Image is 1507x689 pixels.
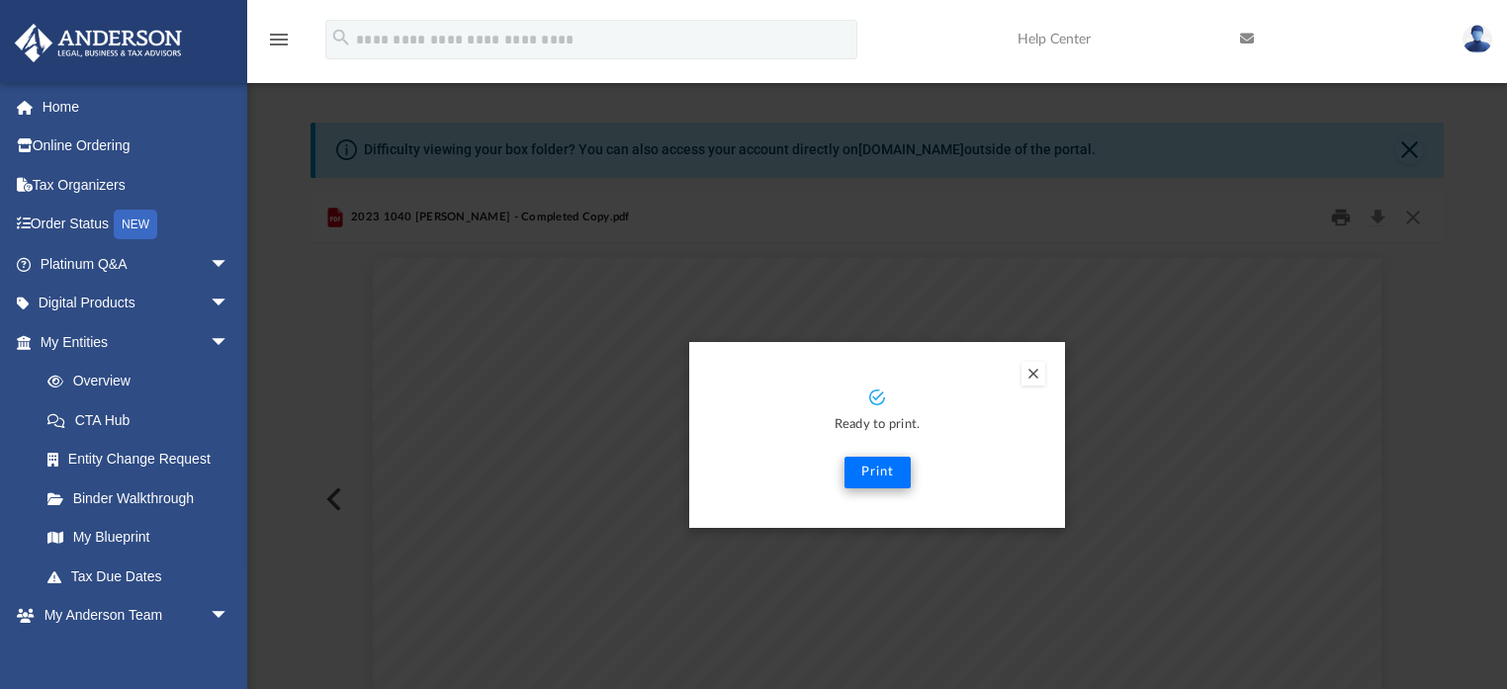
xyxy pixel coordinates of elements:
[28,362,259,401] a: Overview
[28,440,259,479] a: Entity Change Request
[210,244,249,285] span: arrow_drop_down
[844,457,911,488] button: Print
[1463,25,1492,53] img: User Pic
[28,557,259,596] a: Tax Due Dates
[210,322,249,363] span: arrow_drop_down
[14,165,259,205] a: Tax Organizers
[210,596,249,637] span: arrow_drop_down
[267,38,291,51] a: menu
[28,478,259,518] a: Binder Walkthrough
[28,400,259,440] a: CTA Hub
[14,244,259,284] a: Platinum Q&Aarrow_drop_down
[14,205,259,245] a: Order StatusNEW
[14,87,259,127] a: Home
[114,210,157,239] div: NEW
[267,28,291,51] i: menu
[14,596,249,636] a: My Anderson Teamarrow_drop_down
[28,518,249,558] a: My Blueprint
[14,284,259,323] a: Digital Productsarrow_drop_down
[330,27,352,48] i: search
[709,414,1045,437] p: Ready to print.
[14,322,259,362] a: My Entitiesarrow_drop_down
[14,127,259,166] a: Online Ordering
[210,284,249,324] span: arrow_drop_down
[9,24,188,62] img: Anderson Advisors Platinum Portal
